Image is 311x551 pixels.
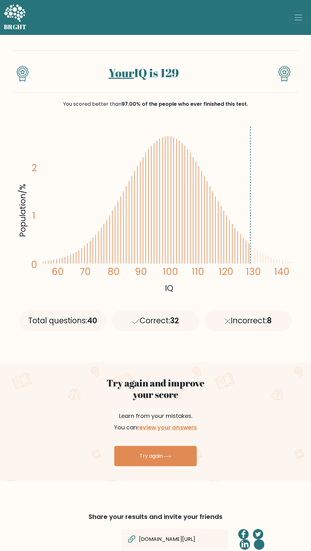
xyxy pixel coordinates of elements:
a: Try again [114,446,197,466]
tspan: 140 [274,265,289,278]
tspan: 100 [163,265,178,278]
span: 32 [170,315,179,326]
tspan: 130 [246,265,261,278]
a: BRGHT [4,3,27,32]
tspan: Population/% [17,184,28,237]
tspan: 120 [219,265,234,278]
tspan: 0 [31,259,37,272]
button: Toggle navigation [289,11,307,24]
tspan: 70 [80,265,91,278]
span: Share your results and invite your friends [89,512,222,521]
h5: BRGHT [4,23,27,31]
span: 40 [87,315,97,326]
a: Your [109,65,134,81]
h1: IQ is 129 [40,66,247,80]
p: Learn from your mistakes. You can [95,403,216,441]
span: 97.00% of the people who ever finished this test. [122,100,248,108]
div: Incorrect: [204,310,292,332]
span: 8 [267,315,272,326]
tspan: 80 [108,265,120,278]
tspan: 110 [192,265,204,278]
tspan: 1 [32,210,36,223]
a: review your answers [137,423,197,431]
h2: Try again and improve your score [95,377,216,400]
tspan: 90 [135,265,147,278]
div: You scored better than [13,100,298,108]
tspan: 2 [31,161,37,174]
tspan: 60 [52,265,64,278]
div: Total questions: [19,310,107,332]
tspan: IQ [165,282,173,294]
div: Correct: [112,310,199,332]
